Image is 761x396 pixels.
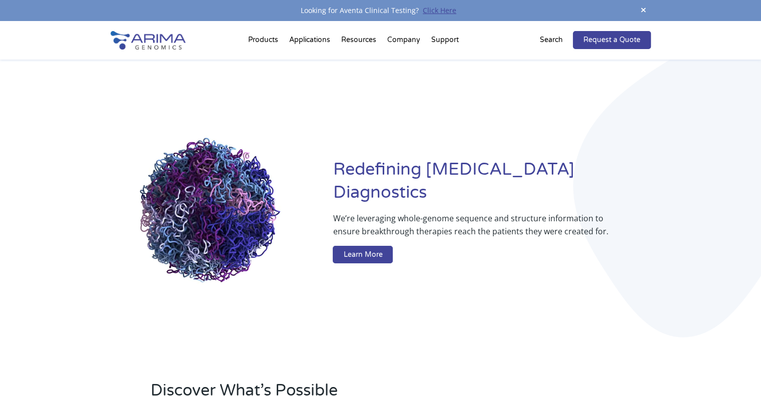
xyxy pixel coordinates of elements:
h1: Redefining [MEDICAL_DATA] Diagnostics [333,158,650,212]
a: Learn More [333,246,393,264]
img: Arima-Genomics-logo [111,31,186,50]
div: Looking for Aventa Clinical Testing? [111,4,651,17]
p: Search [540,34,563,47]
a: Request a Quote [573,31,651,49]
p: We’re leveraging whole-genome sequence and structure information to ensure breakthrough therapies... [333,212,610,246]
a: Click Here [419,6,460,15]
iframe: Chat Widget [711,348,761,396]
